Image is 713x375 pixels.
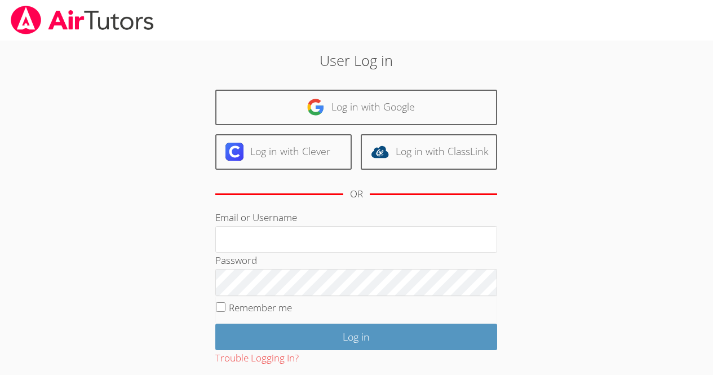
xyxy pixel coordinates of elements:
img: classlink-logo-d6bb404cc1216ec64c9a2012d9dc4662098be43eaf13dc465df04b49fa7ab582.svg [371,143,389,161]
img: clever-logo-6eab21bc6e7a338710f1a6ff85c0baf02591cd810cc4098c63d3a4b26e2feb20.svg [225,143,243,161]
a: Log in with Google [215,90,497,125]
button: Trouble Logging In? [215,350,299,367]
div: OR [350,186,363,202]
a: Log in with ClassLink [361,134,497,170]
label: Remember me [229,301,292,314]
label: Email or Username [215,211,297,224]
input: Log in [215,324,497,350]
label: Password [215,254,257,267]
a: Log in with Clever [215,134,352,170]
img: airtutors_banner-c4298cdbf04f3fff15de1276eac7730deb9818008684d7c2e4769d2f7ddbe033.png [10,6,155,34]
img: google-logo-50288ca7cdecda66e5e0955fdab243c47b7ad437acaf1139b6f446037453330a.svg [307,98,325,116]
h2: User Log in [164,50,549,71]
